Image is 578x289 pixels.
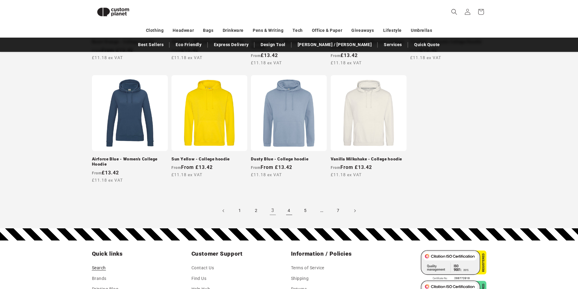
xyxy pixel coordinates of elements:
a: Page 1 [233,204,247,217]
a: Terms of Service [291,264,325,273]
nav: Pagination [92,204,486,217]
a: Clothing [146,25,164,36]
span: … [315,204,329,217]
a: Drinkware [223,25,244,36]
a: Brands [92,273,107,284]
a: Page 2 [250,204,263,217]
a: Tech [292,25,303,36]
a: Page 5 [299,204,312,217]
a: Dusty Blue - College hoodie [251,156,327,162]
a: Airforce Blue - Women's College Hoodie [92,156,168,167]
h2: Quick links [92,250,188,257]
a: Shipping [291,273,309,284]
a: Giveaways [351,25,374,36]
iframe: Chat Widget [477,223,578,289]
a: Office & Paper [312,25,342,36]
a: Search [92,264,106,273]
img: Custom Planet [92,2,134,22]
h2: Information / Policies [291,250,387,257]
a: Headwear [173,25,194,36]
a: Vanilla Milkshake - College hoodie [331,156,407,162]
a: Sun Yellow - College hoodie [171,156,247,162]
a: [PERSON_NAME] / [PERSON_NAME] [295,39,375,50]
summary: Search [448,5,461,18]
img: ISO 9001 Certified [421,250,486,281]
a: Lifestyle [383,25,402,36]
a: Page 7 [332,204,345,217]
a: Previous page [217,204,230,217]
a: Quick Quote [411,39,443,50]
a: Express Delivery [211,39,252,50]
a: Next page [348,204,361,217]
a: Eco Friendly [173,39,204,50]
a: Page 3 [266,204,279,217]
a: Design Tool [258,39,289,50]
a: Find Us [191,273,207,284]
h2: Customer Support [191,250,287,257]
a: Best Sellers [135,39,167,50]
a: Pens & Writing [253,25,283,36]
a: Umbrellas [411,25,432,36]
a: Contact Us [191,264,214,273]
a: Page 4 [282,204,296,217]
a: Services [381,39,405,50]
a: Bags [203,25,213,36]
